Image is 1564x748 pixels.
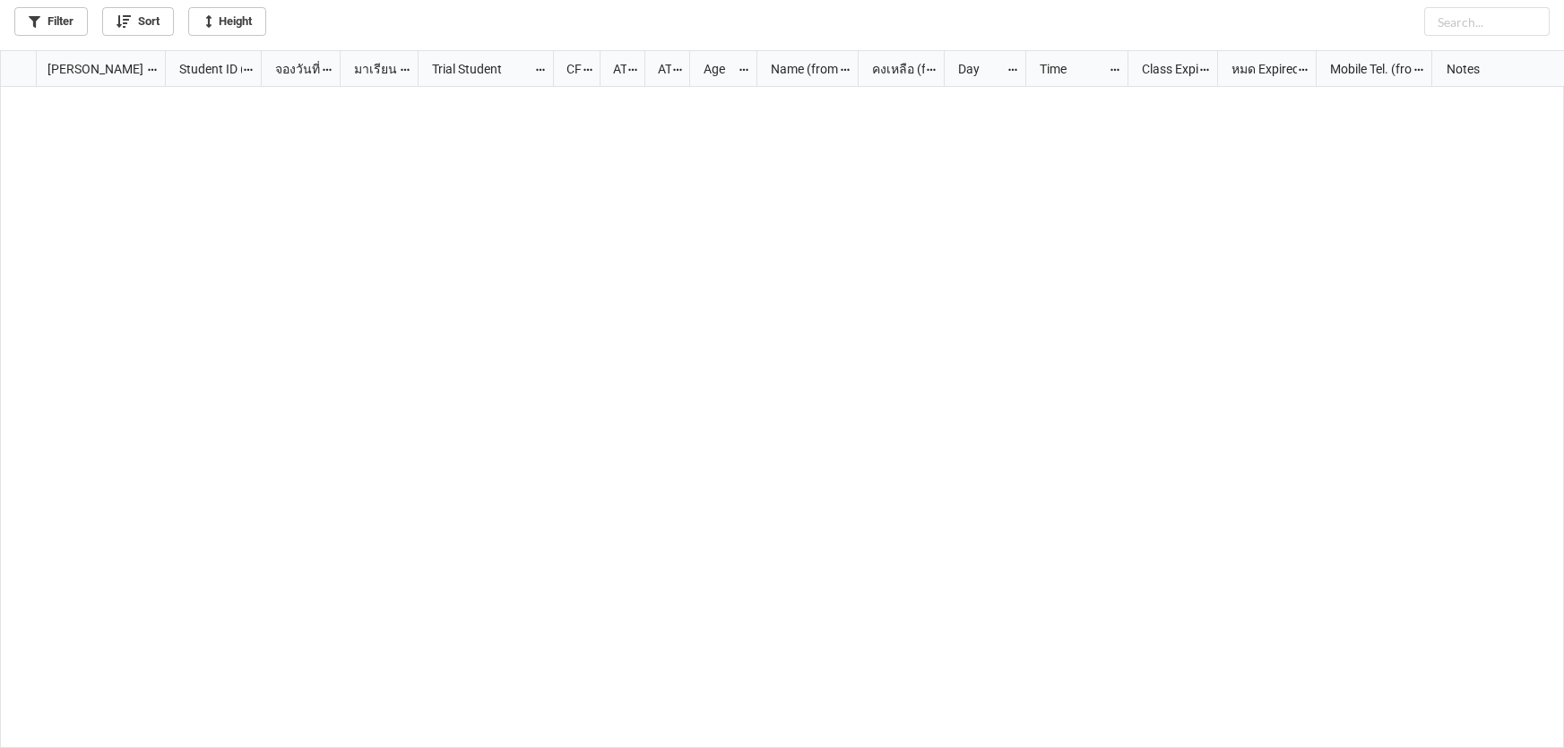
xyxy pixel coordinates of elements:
a: Filter [14,7,88,36]
div: ATK [647,59,672,79]
a: Height [188,7,266,36]
div: Age [693,59,739,79]
div: มาเรียน [343,59,400,79]
input: Search... [1424,7,1550,36]
div: CF [556,59,582,79]
div: Class Expiration [1131,59,1198,79]
div: Time [1029,59,1109,79]
a: Sort [102,7,174,36]
div: Student ID (from [PERSON_NAME] Name) [168,59,242,79]
div: หมด Expired date (from [PERSON_NAME] Name) [1221,59,1297,79]
div: Name (from Class) [760,59,839,79]
div: Trial Student [421,59,533,79]
div: grid [1,51,166,87]
div: Mobile Tel. (from Nick Name) [1319,59,1413,79]
div: [PERSON_NAME] Name [37,59,146,79]
div: Day [947,59,1007,79]
div: คงเหลือ (from Nick Name) [861,59,925,79]
div: จองวันที่ [264,59,322,79]
div: ATT [602,59,627,79]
